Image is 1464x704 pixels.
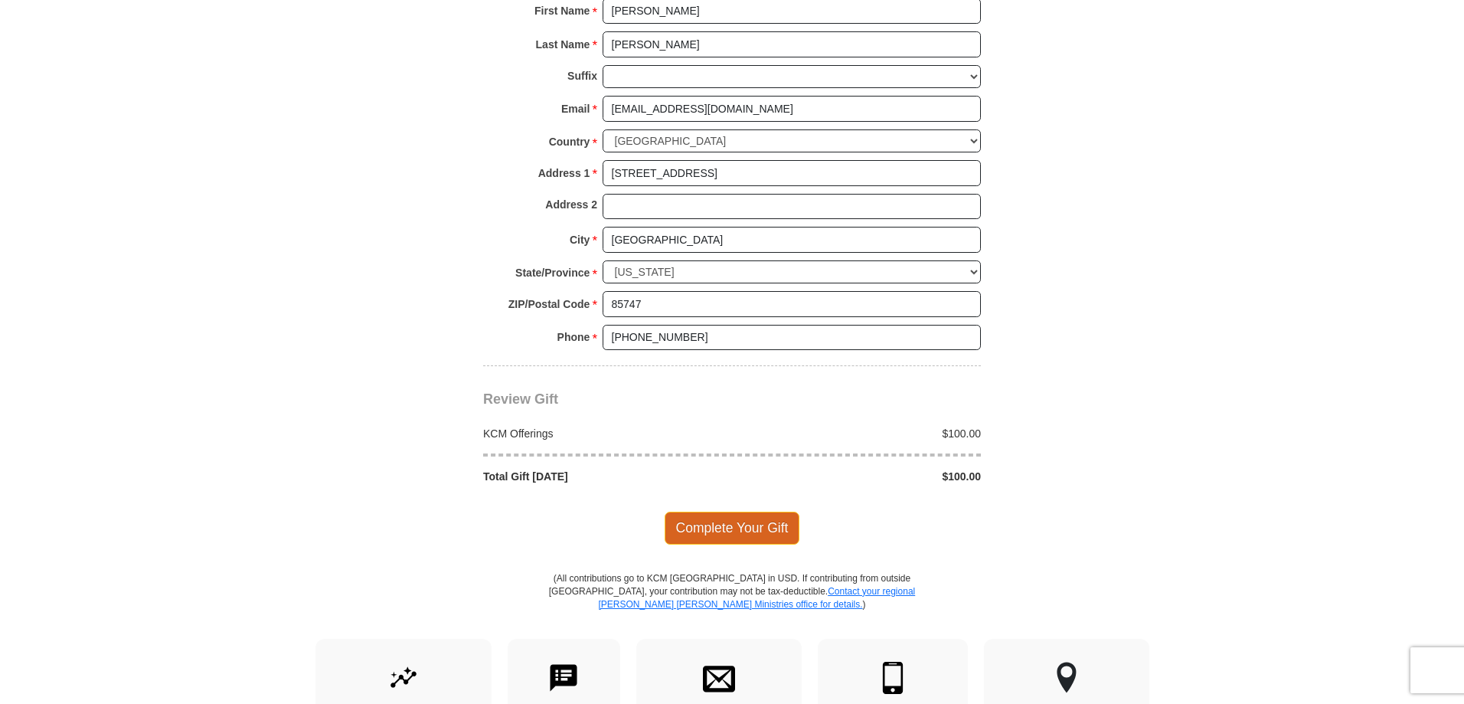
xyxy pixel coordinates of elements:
strong: Suffix [567,65,597,87]
strong: Address 2 [545,194,597,215]
div: KCM Offerings [475,426,733,441]
strong: ZIP/Postal Code [508,293,590,315]
div: $100.00 [732,469,989,484]
span: Review Gift [483,391,558,407]
img: text-to-give.svg [547,662,580,694]
div: Total Gift [DATE] [475,469,733,484]
strong: City [570,229,590,250]
a: Contact your regional [PERSON_NAME] [PERSON_NAME] Ministries office for details. [598,586,915,610]
img: other-region [1056,662,1077,694]
p: (All contributions go to KCM [GEOGRAPHIC_DATA] in USD. If contributing from outside [GEOGRAPHIC_D... [548,572,916,639]
img: mobile.svg [877,662,909,694]
strong: Last Name [536,34,590,55]
img: envelope.svg [703,662,735,694]
strong: Email [561,98,590,120]
div: $100.00 [732,426,989,441]
strong: Phone [557,326,590,348]
strong: State/Province [515,262,590,283]
strong: Address 1 [538,162,590,184]
strong: Country [549,131,590,152]
img: give-by-stock.svg [387,662,420,694]
span: Complete Your Gift [665,512,800,544]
